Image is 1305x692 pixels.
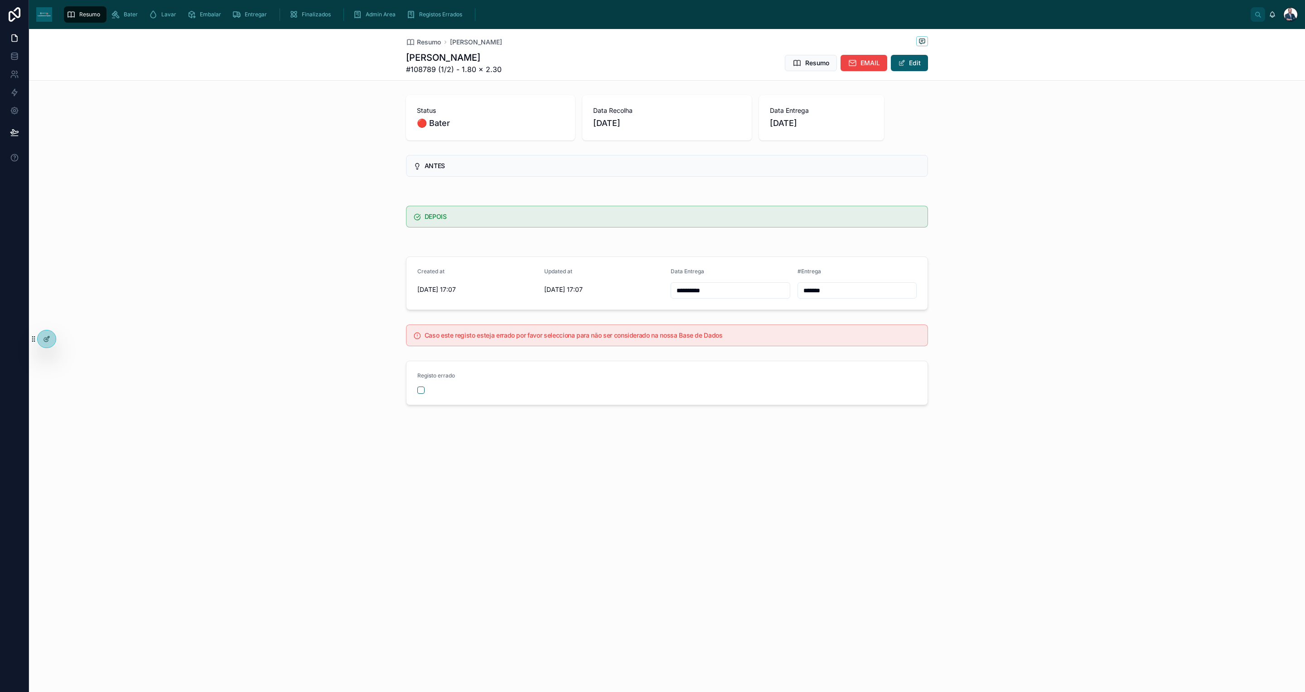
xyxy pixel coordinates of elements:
span: 🔴 Bater [417,117,564,130]
span: #108789 (1/2) - 1.80 x 2.30 [406,64,502,75]
a: Bater [108,6,144,23]
span: [DATE] [770,117,873,130]
a: Registos Errados [404,6,469,23]
button: Edit [891,55,928,71]
a: Embalar [184,6,227,23]
span: Finalizados [302,11,331,18]
a: Entregar [229,6,273,23]
span: [DATE] [593,117,740,130]
span: Status [417,106,564,115]
span: Resumo [805,58,829,68]
span: Bater [124,11,138,18]
img: App logo [36,7,52,22]
a: Resumo [64,6,106,23]
span: Updated at [544,268,572,275]
span: Registos Errados [419,11,462,18]
button: EMAIL [841,55,887,71]
span: EMAIL [860,58,880,68]
span: Data Entrega [671,268,704,275]
a: Finalizados [286,6,337,23]
h1: [PERSON_NAME] [406,51,502,64]
span: Embalar [200,11,221,18]
a: Lavar [146,6,183,23]
span: Data Entrega [770,106,873,115]
span: [DATE] 17:07 [544,285,664,294]
span: [DATE] 17:07 [417,285,537,294]
span: Created at [417,268,445,275]
span: Resumo [417,38,441,47]
span: Registo errado [417,372,455,379]
h5: DEPOIS [425,213,920,220]
h5: ANTES [425,163,920,169]
button: Resumo [785,55,837,71]
a: [PERSON_NAME] [450,38,502,47]
div: scrollable content [59,5,1251,24]
a: Resumo [406,38,441,47]
span: #Entrega [797,268,821,275]
span: Entregar [245,11,267,18]
h5: Caso este registo esteja errado por favor selecciona para não ser considerado na nossa Base de Dados [425,332,920,339]
span: Data Recolha [593,106,740,115]
a: Admin Area [350,6,402,23]
span: Resumo [79,11,100,18]
span: Admin Area [366,11,396,18]
span: Lavar [161,11,176,18]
